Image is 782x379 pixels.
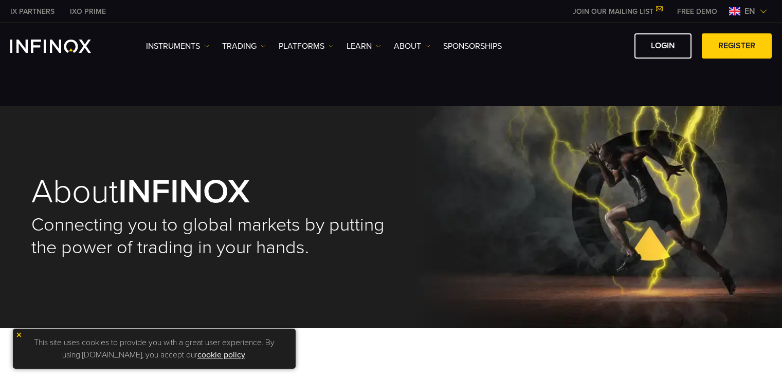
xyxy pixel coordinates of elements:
[62,6,114,17] a: INFINOX
[634,33,692,59] a: LOGIN
[443,40,502,52] a: SPONSORSHIPS
[702,33,772,59] a: REGISTER
[197,350,245,360] a: cookie policy
[347,40,381,52] a: Learn
[669,6,725,17] a: INFINOX MENU
[10,40,115,53] a: INFINOX Logo
[18,334,290,364] p: This site uses cookies to provide you with a great user experience. By using [DOMAIN_NAME], you a...
[15,331,23,338] img: yellow close icon
[222,40,266,52] a: TRADING
[31,214,391,259] h2: Connecting you to global markets by putting the power of trading in your hands.
[565,7,669,16] a: JOIN OUR MAILING LIST
[740,5,759,17] span: en
[279,40,334,52] a: PLATFORMS
[146,40,209,52] a: Instruments
[31,175,391,209] h1: About
[118,172,250,212] strong: INFINOX
[394,40,430,52] a: ABOUT
[3,6,62,17] a: INFINOX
